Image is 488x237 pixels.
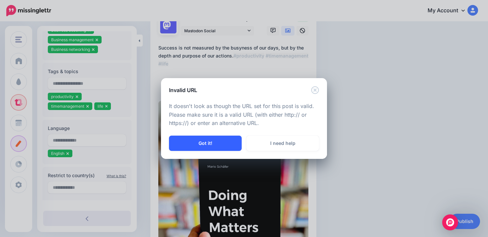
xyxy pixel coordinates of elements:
[169,136,242,151] button: Got it!
[169,102,319,128] p: It doesn't look as though the URL set for this post is valid. Please make sure it is a valid URL ...
[442,214,458,230] div: Open Intercom Messenger
[169,86,197,94] h5: Invalid URL
[311,86,319,94] button: Close
[246,136,319,151] a: I need help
